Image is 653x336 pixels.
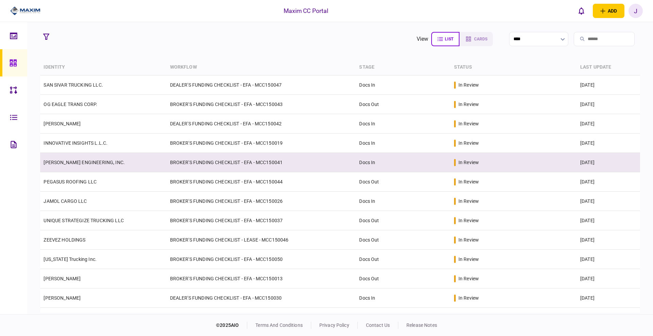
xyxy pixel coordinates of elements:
td: Docs Out [356,250,450,269]
td: DEALER'S FUNDING CHECKLIST - EFA - MCC150047 [167,75,356,95]
td: [DATE] [577,114,640,134]
div: in review [458,275,479,282]
td: Docs Out [356,211,450,230]
div: in review [458,159,479,166]
td: BROKER'S FUNDING CHECKLIST - EFA - MCC150050 [167,250,356,269]
td: [DATE] [577,153,640,172]
a: INNOVATIVE INSIGHTS L.L.C. [44,140,107,146]
td: Docs Out [356,95,450,114]
td: Docs In [356,114,450,134]
div: in review [458,120,479,127]
a: [PERSON_NAME] [44,121,81,126]
td: BROKER'S FUNDING CHECKLIST - EFA - MCC150013 [167,269,356,288]
td: BROKER'S FUNDING CHECKLIST - EFA - MCC150026 [167,192,356,211]
button: J [629,4,643,18]
td: DEALER'S FUNDING CHECKLIST - EFA - MCC150042 [167,114,356,134]
img: client company logo [10,6,40,16]
div: in review [458,295,479,301]
span: list [445,37,453,41]
td: [DATE] [577,192,640,211]
div: in review [458,140,479,146]
a: ZEEVEZ HOLDINGS [44,237,85,243]
a: [PERSON_NAME] [44,276,81,281]
td: DEALER'S FUNDING CHECKLIST - EFA - MCC150051 [167,308,356,327]
td: Docs Out [356,230,450,250]
td: [DATE] [577,288,640,308]
td: BROKER'S FUNDING CHECKLIST - EFA - MCC150041 [167,153,356,172]
a: [PERSON_NAME] [44,295,81,301]
td: [DATE] [577,250,640,269]
td: Docs In [356,134,450,153]
div: in review [458,256,479,263]
div: in review [458,198,479,205]
button: list [431,32,459,46]
a: PEGASUS ROOFING LLC [44,179,97,184]
div: view [417,35,429,43]
td: Docs Out [356,269,450,288]
button: open adding identity options [593,4,624,18]
button: open notifications list [574,4,589,18]
a: JAMOL CARGO LLC [44,198,87,204]
a: OG EAGLE TRANS CORP. [44,102,97,107]
div: in review [458,217,479,224]
th: workflow [167,59,356,75]
td: [DATE] [577,75,640,95]
td: Docs In [356,288,450,308]
td: [DATE] [577,95,640,114]
td: Docs Out [356,308,450,327]
td: BROKER'S FUNDING CHECKLIST - EFA - MCC150044 [167,172,356,192]
td: [DATE] [577,308,640,327]
th: stage [356,59,450,75]
th: last update [577,59,640,75]
th: identity [40,59,166,75]
span: cards [474,37,487,41]
td: BROKER'S FUNDING CHECKLIST - EFA - MCC150043 [167,95,356,114]
td: Docs In [356,192,450,211]
td: Docs In [356,75,450,95]
td: BROKER'S FUNDING CHECKLIST - LEASE - MCC150046 [167,230,356,250]
a: UNIQUE STRATEGIZE TRUCKING LLC [44,218,124,223]
td: Docs Out [356,172,450,192]
th: status [451,59,577,75]
td: [DATE] [577,172,640,192]
a: terms and conditions [255,322,303,328]
div: in review [458,236,479,243]
a: release notes [406,322,437,328]
td: DEALER'S FUNDING CHECKLIST - EFA - MCC150030 [167,288,356,308]
a: contact us [366,322,390,328]
a: [US_STATE] Trucking Inc. [44,257,97,262]
td: [DATE] [577,269,640,288]
td: BROKER'S FUNDING CHECKLIST - EFA - MCC150037 [167,211,356,230]
div: in review [458,82,479,88]
div: in review [458,101,479,108]
td: [DATE] [577,230,640,250]
div: in review [458,178,479,185]
td: [DATE] [577,134,640,153]
a: [PERSON_NAME] ENGINEERING, INC. [44,160,125,165]
button: cards [459,32,493,46]
div: Maxim CC Portal [284,6,329,15]
a: SAN SIVAR TRUCKING LLC. [44,82,103,88]
td: [DATE] [577,211,640,230]
td: Docs In [356,153,450,172]
td: BROKER'S FUNDING CHECKLIST - EFA - MCC150019 [167,134,356,153]
a: privacy policy [319,322,349,328]
div: © 2025 AIO [216,322,247,329]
